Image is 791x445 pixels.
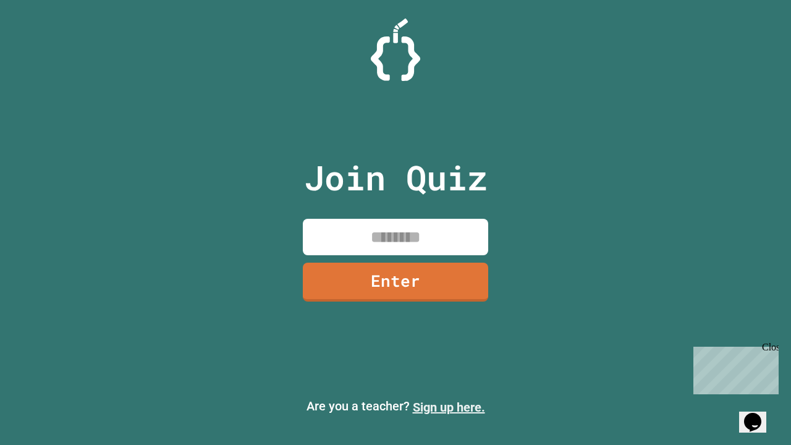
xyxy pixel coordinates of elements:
div: Chat with us now!Close [5,5,85,78]
p: Join Quiz [304,152,488,203]
a: Sign up here. [413,400,485,415]
a: Enter [303,263,488,302]
iframe: chat widget [688,342,779,394]
p: Are you a teacher? [10,397,781,417]
iframe: chat widget [739,396,779,433]
img: Logo.svg [371,19,420,81]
